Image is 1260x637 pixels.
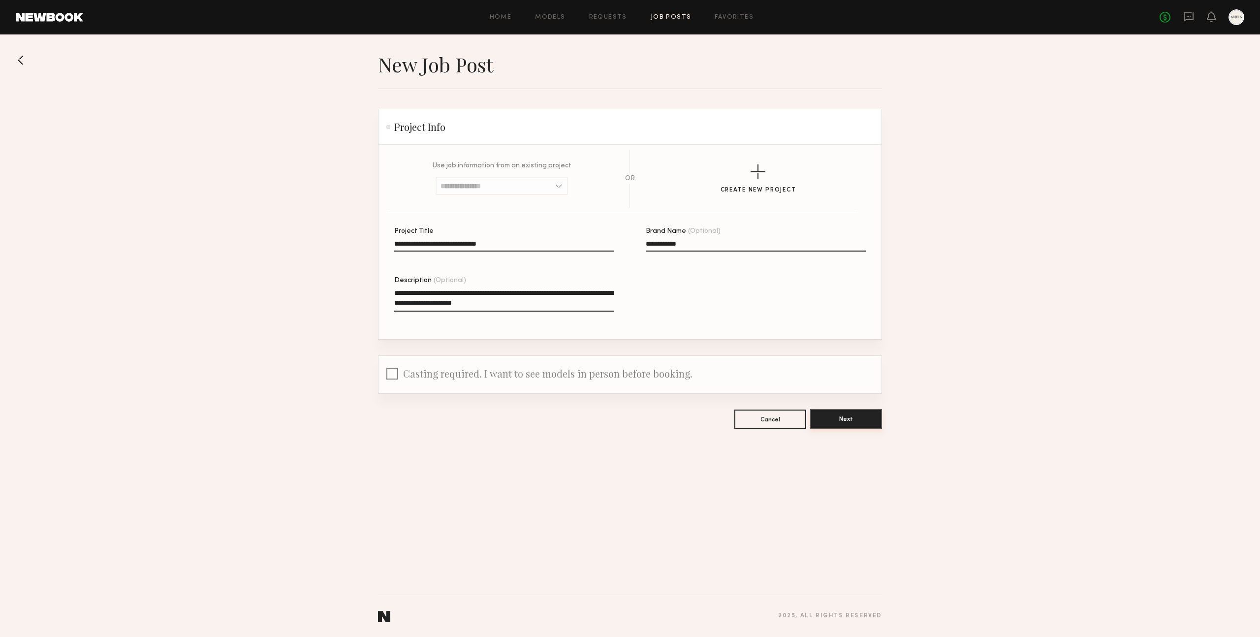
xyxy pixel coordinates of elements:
[403,367,693,380] span: Casting required. I want to see models in person before booking.
[386,121,445,133] h2: Project Info
[589,14,627,21] a: Requests
[651,14,692,21] a: Job Posts
[394,240,614,252] input: Project Title
[810,409,882,429] button: Next
[721,187,796,193] div: Create New Project
[778,613,882,619] div: 2025 , all rights reserved
[434,277,466,284] span: (Optional)
[378,52,493,77] h1: New Job Post
[688,228,721,235] span: (Optional)
[535,14,565,21] a: Models
[715,14,754,21] a: Favorites
[394,228,614,235] div: Project Title
[646,240,866,252] input: Brand Name(Optional)
[734,410,806,429] button: Cancel
[646,228,866,235] div: Brand Name
[433,162,571,169] p: Use job information from an existing project
[394,288,614,312] textarea: Description(Optional)
[490,14,512,21] a: Home
[625,175,635,182] div: OR
[394,277,614,284] div: Description
[721,164,796,193] button: Create New Project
